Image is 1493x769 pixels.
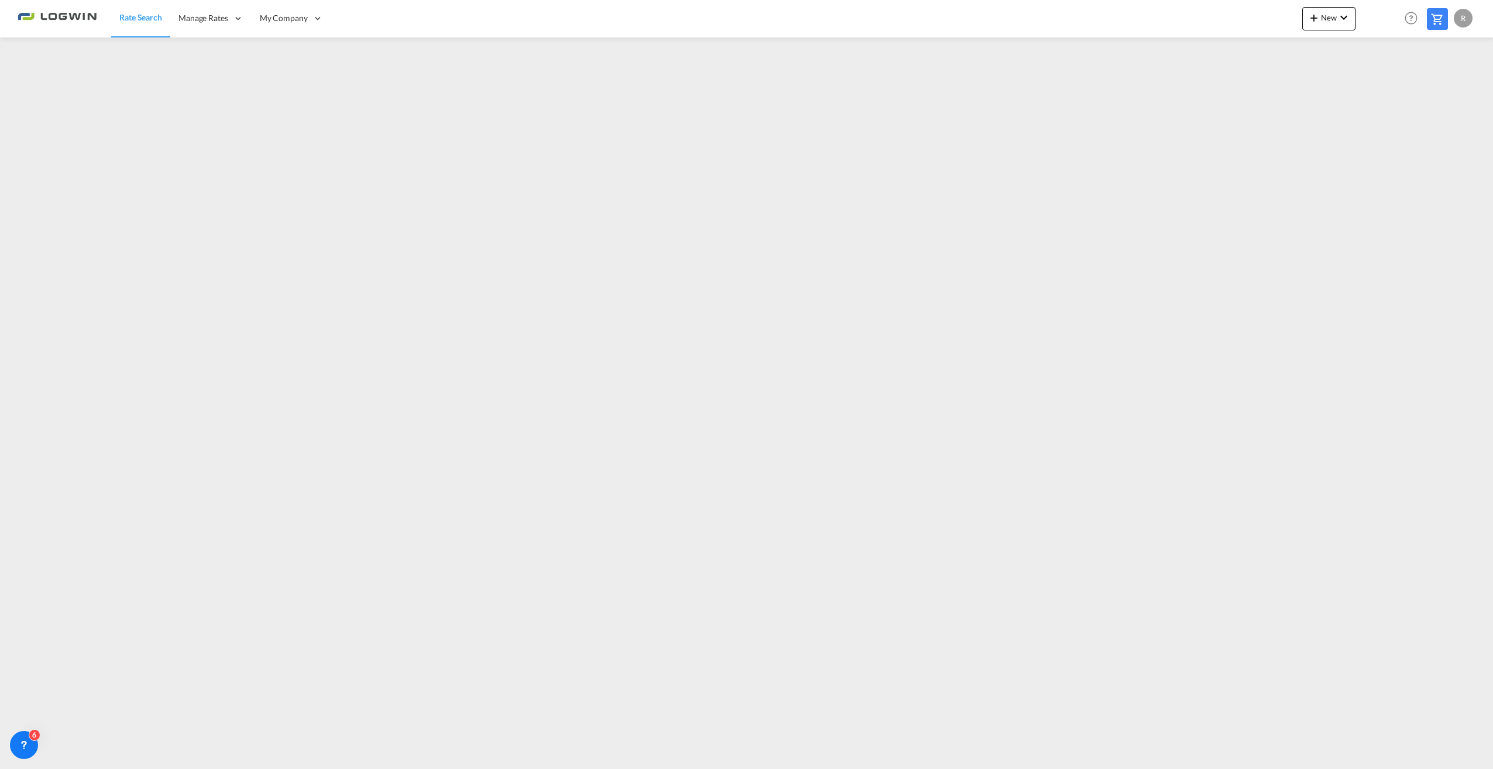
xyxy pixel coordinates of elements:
[1307,11,1321,25] md-icon: icon-plus 400-fg
[260,12,308,24] span: My Company
[1401,8,1427,29] div: Help
[1302,7,1356,30] button: icon-plus 400-fgNewicon-chevron-down
[1454,9,1473,28] div: R
[1307,13,1351,22] span: New
[1401,8,1421,28] span: Help
[178,12,228,24] span: Manage Rates
[18,5,97,32] img: 2761ae10d95411efa20a1f5e0282d2d7.png
[1337,11,1351,25] md-icon: icon-chevron-down
[119,12,162,22] span: Rate Search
